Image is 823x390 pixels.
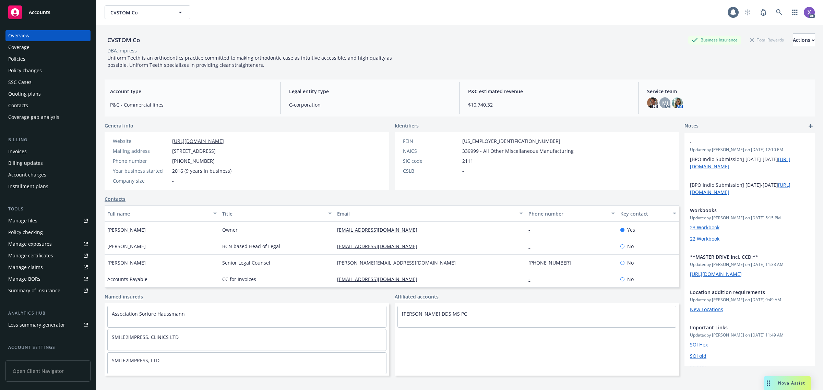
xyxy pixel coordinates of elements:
[807,122,815,130] a: add
[8,146,27,157] div: Invoices
[8,181,48,192] div: Installment plans
[528,259,576,266] a: [PHONE_NUMBER]
[5,146,91,157] a: Invoices
[690,207,791,214] span: Workbooks
[222,276,256,283] span: CC for Invoices
[395,122,419,129] span: Identifiers
[8,112,59,123] div: Coverage gap analysis
[5,215,91,226] a: Manage files
[289,88,451,95] span: Legal entity type
[105,5,190,19] button: CVSTOM Co
[107,259,146,266] span: [PERSON_NAME]
[690,224,719,231] a: 23 Workbook
[462,147,574,155] span: 339999 - All Other Miscellaneous Manufacturing
[462,137,560,145] span: [US_EMPLOYER_IDENTIFICATION_NUMBER]
[403,147,460,155] div: NAICS
[5,273,91,284] a: Manage BORs
[690,332,809,338] span: Updated by [PERSON_NAME] on [DATE] 11:49 AM
[620,210,669,217] div: Key contact
[528,210,607,217] div: Phone number
[5,206,91,212] div: Tools
[172,177,174,184] span: -
[690,215,809,221] span: Updated by [PERSON_NAME] on [DATE] 5:15 PM
[395,293,439,300] a: Affiliated accounts
[528,243,536,249] a: -
[690,297,809,303] span: Updated by [PERSON_NAME] on [DATE] 9:49 AM
[5,360,91,382] span: Open Client Navigator
[105,293,143,300] a: Named insureds
[5,88,91,99] a: Quoting plans
[403,167,460,174] div: CSLB
[337,276,423,282] a: [EMAIL_ADDRESS][DOMAIN_NAME]
[690,271,742,277] a: [URL][DOMAIN_NAME]
[468,88,630,95] span: P&C estimated revenue
[684,318,815,388] div: Important LinksUpdatedby [PERSON_NAME] on [DATE] 11:49 AMSOI HexSOI old21 SOVTail summary
[528,227,536,233] a: -
[403,137,460,145] div: FEIN
[5,169,91,180] a: Account charges
[5,136,91,143] div: Billing
[8,88,41,99] div: Quoting plans
[113,177,169,184] div: Company size
[526,205,618,222] button: Phone number
[778,380,805,386] span: Nova Assist
[747,36,787,44] div: Total Rewards
[5,181,91,192] a: Installment plans
[690,306,723,313] a: New Locations
[690,138,791,146] span: -
[337,259,461,266] a: [PERSON_NAME][EMAIL_ADDRESS][DOMAIN_NAME]
[690,156,809,170] p: [BPO Indio Submission] [DATE]-[DATE]
[337,210,515,217] div: Email
[112,357,159,364] a: SMILE2IMPRESS, LTD
[8,285,60,296] div: Summary of insurance
[5,53,91,64] a: Policies
[756,5,770,19] a: Report a Bug
[690,341,708,348] a: SOI Hex
[462,157,473,164] span: 2111
[690,253,791,260] span: **MASTER DRIVE Incl. CCD:**
[107,47,137,54] div: DBA: Impress
[113,147,169,155] div: Mailing address
[8,42,29,53] div: Coverage
[8,250,53,261] div: Manage certificates
[113,167,169,174] div: Year business started
[5,30,91,41] a: Overview
[684,283,815,318] div: Location addition requirementsUpdatedby [PERSON_NAME] on [DATE] 9:49 AMNew Locations
[110,9,170,16] span: CVSTOM Co
[112,334,179,340] a: SMILE2IMPRESS, CLINICS LTD
[5,310,91,317] div: Analytics hub
[8,215,37,226] div: Manage files
[672,97,683,108] img: photo
[172,147,216,155] span: [STREET_ADDRESS]
[690,181,809,196] p: [BPO Indio Submission] [DATE]-[DATE]
[5,112,91,123] a: Coverage gap analysis
[172,138,224,144] a: [URL][DOMAIN_NAME]
[690,235,719,242] a: 22 Workbook
[5,354,91,365] a: Service team
[5,319,91,330] a: Loss summary generator
[793,34,815,47] div: Actions
[618,205,679,222] button: Key contact
[690,261,809,268] span: Updated by [PERSON_NAME] on [DATE] 11:33 AM
[772,5,786,19] a: Search
[334,205,526,222] button: Email
[684,133,815,201] div: -Updatedby [PERSON_NAME] on [DATE] 12:10 PM[BPO Indio Submission] [DATE]-[DATE][URL][DOMAIN_NAME]...
[105,122,133,129] span: General info
[337,227,423,233] a: [EMAIL_ADDRESS][DOMAIN_NAME]
[105,195,126,203] a: Contacts
[8,77,32,88] div: SSC Cases
[793,33,815,47] button: Actions
[110,101,272,108] span: P&C - Commercial lines
[5,42,91,53] a: Coverage
[468,101,630,108] span: $10,740.32
[8,354,38,365] div: Service team
[107,243,146,250] span: [PERSON_NAME]
[741,5,754,19] a: Start snowing
[8,319,65,330] div: Loss summary generator
[8,65,42,76] div: Policy changes
[5,77,91,88] a: SSC Cases
[688,36,741,44] div: Business Insurance
[462,167,464,174] span: -
[107,210,209,217] div: Full name
[5,344,91,351] div: Account settings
